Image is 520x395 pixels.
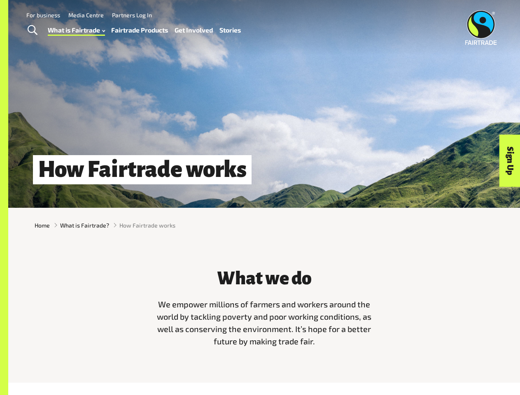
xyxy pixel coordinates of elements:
span: How Fairtrade works [119,221,175,230]
a: Home [35,221,50,230]
a: For business [26,12,60,19]
a: Partners Log In [112,12,152,19]
a: Toggle Search [22,20,42,41]
a: Media Centre [68,12,104,19]
img: Fairtrade Australia New Zealand logo [465,10,497,45]
a: Stories [219,24,241,36]
a: Fairtrade Products [111,24,168,36]
a: What is Fairtrade [48,24,105,36]
h1: How Fairtrade works [33,155,252,184]
a: What is Fairtrade? [60,221,109,230]
h3: What we do [152,269,377,289]
a: Get Involved [175,24,213,36]
span: We empower millions of farmers and workers around the world by tackling poverty and poor working ... [157,299,371,346]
